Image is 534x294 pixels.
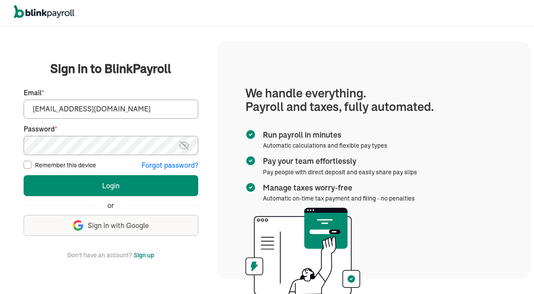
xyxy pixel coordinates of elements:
input: Your email address [24,100,198,119]
label: Email [24,88,198,98]
span: or [107,201,114,211]
h1: We handle everything. Payroll and taxes, fully automated. [245,86,502,114]
span: Manage taxes worry-free [263,182,411,194]
img: eye [179,140,189,151]
label: Password [24,124,198,134]
img: checkmark [245,129,256,140]
button: Sign in with Google [24,215,198,236]
button: Forgot password? [141,160,198,170]
iframe: Chat Widget [384,200,534,294]
span: Automatic on-time tax payment and filing - no penalties [263,194,415,202]
button: Login [24,175,198,196]
img: logo [14,5,74,18]
span: Don't have an account? [67,250,132,260]
span: Pay people with direct deposit and easily share pay slips [263,168,417,176]
span: Run payroll in minutes [263,129,384,141]
label: Remember this device [35,161,96,169]
img: checkmark [245,156,256,166]
span: Automatic calculations and flexible pay types [263,142,387,149]
img: google [73,220,83,231]
span: Pay your team effortlessly [263,156,413,167]
span: Sign in to BlinkPayroll [50,60,171,77]
img: checkmark [245,182,256,193]
span: Sign in with Google [88,221,149,231]
button: Sign up [134,250,154,260]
